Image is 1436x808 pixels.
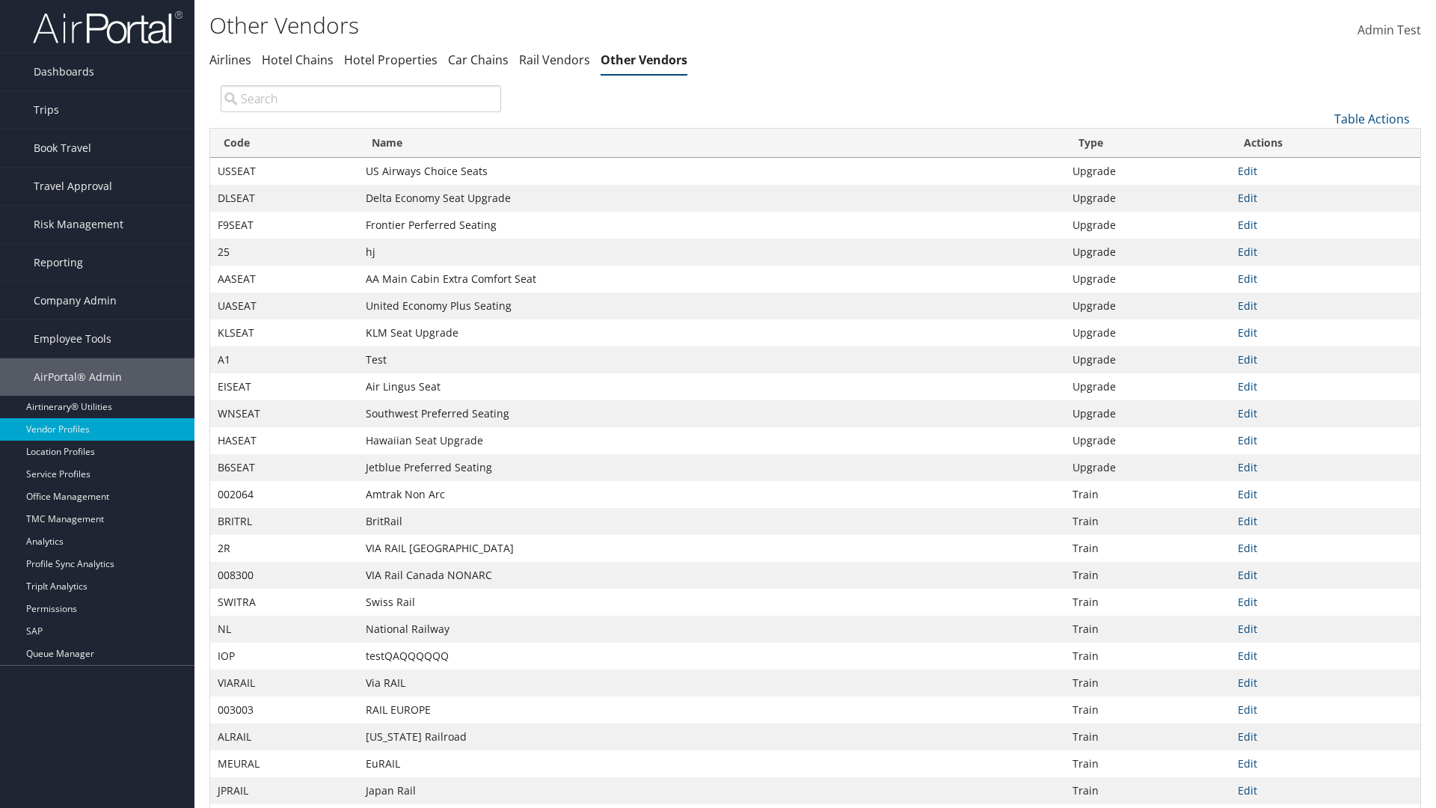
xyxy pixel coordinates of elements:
[1065,562,1230,589] td: Train
[1065,346,1230,373] td: Upgrade
[358,346,1065,373] td: Test
[1238,272,1257,286] a: Edit
[210,562,358,589] td: 008300
[1238,622,1257,636] a: Edit
[1065,723,1230,750] td: Train
[1065,670,1230,697] td: Train
[210,454,358,481] td: B6SEAT
[210,616,358,643] td: NL
[1065,616,1230,643] td: Train
[210,158,358,185] td: USSEAT
[34,129,91,167] span: Book Travel
[1065,239,1230,266] td: Upgrade
[1238,460,1257,474] a: Edit
[1238,218,1257,232] a: Edit
[1065,481,1230,508] td: Train
[210,777,358,804] td: JPRAIL
[1065,185,1230,212] td: Upgrade
[210,508,358,535] td: BRITRL
[34,358,122,396] span: AirPortal® Admin
[358,589,1065,616] td: Swiss Rail
[1065,589,1230,616] td: Train
[358,158,1065,185] td: US Airways Choice Seats
[358,266,1065,293] td: AA Main Cabin Extra Comfort Seat
[1065,212,1230,239] td: Upgrade
[358,212,1065,239] td: Frontier Perferred Seating
[358,535,1065,562] td: VIA RAIL [GEOGRAPHIC_DATA]
[358,373,1065,400] td: Air Lingus Seat
[358,481,1065,508] td: Amtrak Non Arc
[1065,158,1230,185] td: Upgrade
[1065,697,1230,723] td: Train
[210,400,358,427] td: WNSEAT
[1238,649,1257,663] a: Edit
[358,319,1065,346] td: KLM Seat Upgrade
[358,670,1065,697] td: Via RAIL
[210,293,358,319] td: UASEAT
[1065,535,1230,562] td: Train
[1238,487,1257,501] a: Edit
[210,697,358,723] td: 003003
[210,481,358,508] td: 002064
[1238,595,1257,609] a: Edit
[358,562,1065,589] td: VIA Rail Canada NONARC
[358,427,1065,454] td: Hawaiian Seat Upgrade
[448,52,509,68] a: Car Chains
[358,400,1065,427] td: Southwest Preferred Seating
[209,10,1017,41] h1: Other Vendors
[1238,164,1257,178] a: Edit
[1238,299,1257,313] a: Edit
[210,670,358,697] td: VIARAIL
[358,239,1065,266] td: hj
[210,373,358,400] td: EISEAT
[1238,676,1257,690] a: Edit
[1238,729,1257,744] a: Edit
[358,697,1065,723] td: RAIL EUROPE
[210,589,358,616] td: SWITRA
[1238,541,1257,555] a: Edit
[358,777,1065,804] td: Japan Rail
[1230,129,1420,158] th: Actions
[210,643,358,670] td: IOP
[210,266,358,293] td: AASEAT
[210,319,358,346] td: KLSEAT
[1238,379,1257,394] a: Edit
[34,206,123,243] span: Risk Management
[1238,433,1257,447] a: Edit
[33,10,182,45] img: airportal-logo.png
[34,91,59,129] span: Trips
[358,185,1065,212] td: Delta Economy Seat Upgrade
[210,346,358,373] td: A1
[601,52,687,68] a: Other Vendors
[344,52,438,68] a: Hotel Properties
[1065,777,1230,804] td: Train
[1238,191,1257,205] a: Edit
[1065,373,1230,400] td: Upgrade
[358,643,1065,670] td: testQAQQQQQQ
[1357,22,1421,38] span: Admin Test
[210,185,358,212] td: DLSEAT
[210,212,358,239] td: F9SEAT
[1238,245,1257,259] a: Edit
[210,750,358,777] td: MEURAL
[1065,266,1230,293] td: Upgrade
[210,129,358,158] th: Code: activate to sort column ascending
[1065,643,1230,670] td: Train
[34,320,111,358] span: Employee Tools
[1065,427,1230,454] td: Upgrade
[209,52,251,68] a: Airlines
[358,293,1065,319] td: United Economy Plus Seating
[34,282,117,319] span: Company Admin
[34,168,112,205] span: Travel Approval
[262,52,334,68] a: Hotel Chains
[210,723,358,750] td: ALRAIL
[210,427,358,454] td: HASEAT
[210,535,358,562] td: 2R
[358,723,1065,750] td: [US_STATE] Railroad
[1238,703,1257,717] a: Edit
[1238,568,1257,582] a: Edit
[1065,454,1230,481] td: Upgrade
[358,129,1065,158] th: Name: activate to sort column ascending
[34,244,83,281] span: Reporting
[1065,129,1230,158] th: Type: activate to sort column ascending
